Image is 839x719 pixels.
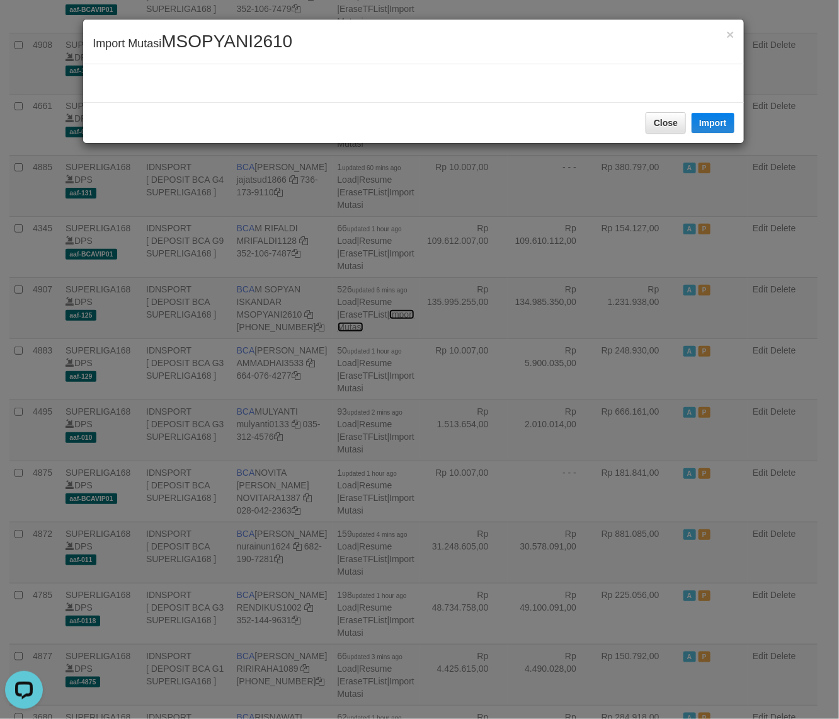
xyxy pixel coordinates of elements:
[93,37,292,50] span: Import Mutasi
[5,5,43,43] button: Open LiveChat chat widget
[726,27,734,42] span: ×
[692,113,734,133] button: Import
[161,32,292,51] span: MSOPYANI2610
[646,112,686,134] button: Close
[726,28,734,41] button: Close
